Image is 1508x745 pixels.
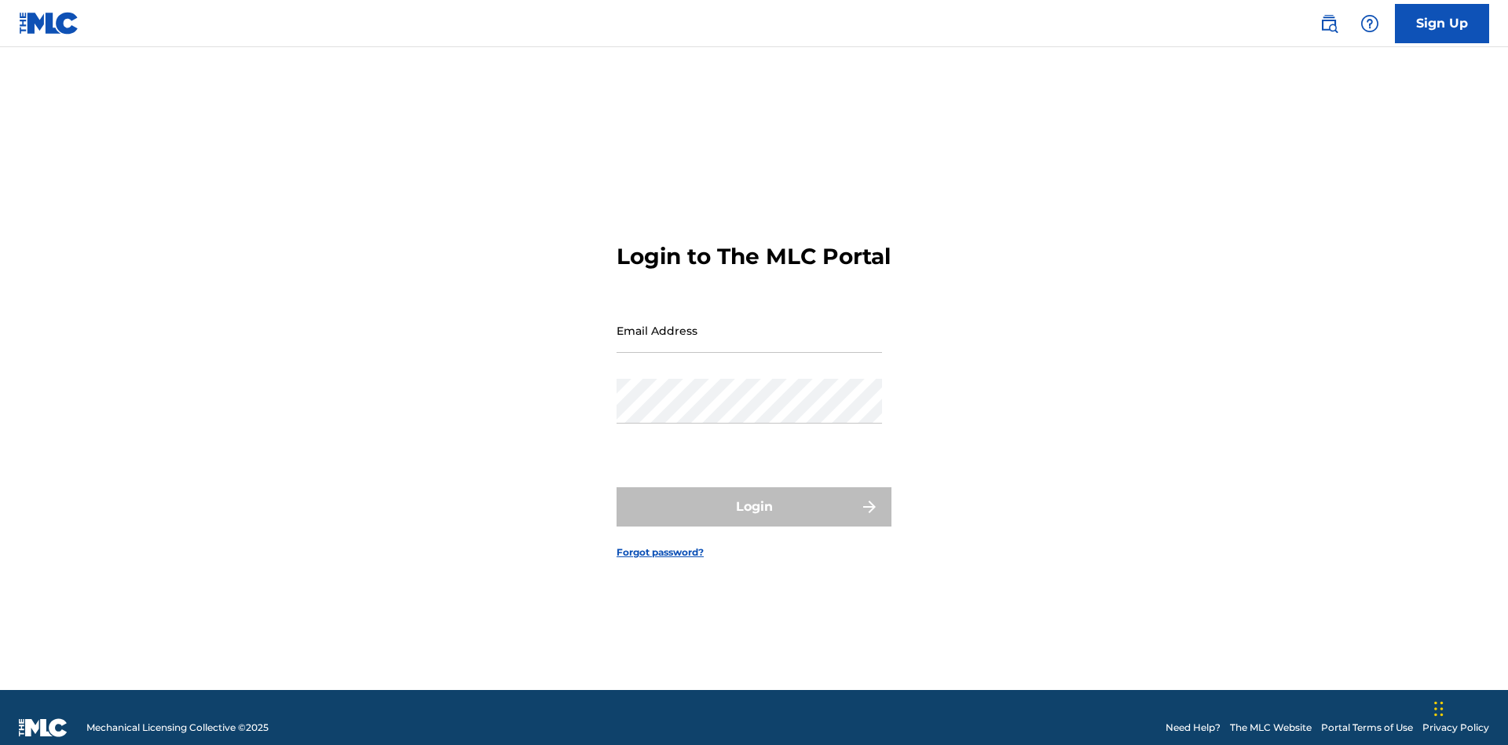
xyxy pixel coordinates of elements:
img: logo [19,718,68,737]
a: Portal Terms of Use [1321,721,1413,735]
a: The MLC Website [1230,721,1312,735]
iframe: Chat Widget [1429,670,1508,745]
a: Need Help? [1166,721,1221,735]
img: help [1360,14,1379,33]
img: MLC Logo [19,12,79,35]
img: search [1319,14,1338,33]
a: Public Search [1313,8,1345,39]
a: Sign Up [1395,4,1489,43]
span: Mechanical Licensing Collective © 2025 [86,721,269,735]
a: Privacy Policy [1422,721,1489,735]
h3: Login to The MLC Portal [617,243,891,270]
a: Forgot password? [617,545,704,560]
div: Help [1354,8,1385,39]
div: Drag [1434,685,1444,732]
